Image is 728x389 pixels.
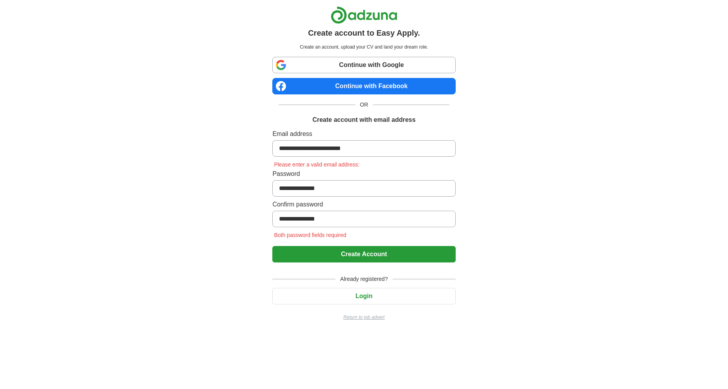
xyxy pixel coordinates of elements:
[272,200,455,209] label: Confirm password
[335,275,392,283] span: Already registered?
[308,27,420,39] h1: Create account to Easy Apply.
[272,232,348,238] span: Both password fields required
[272,293,455,299] a: Login
[272,246,455,262] button: Create Account
[312,115,415,125] h1: Create account with email address
[274,43,454,51] p: Create an account, upload your CV and land your dream role.
[272,78,455,94] a: Continue with Facebook
[272,57,455,73] a: Continue with Google
[331,6,397,24] img: Adzuna logo
[272,129,455,139] label: Email address
[272,288,455,304] button: Login
[355,101,373,109] span: OR
[272,169,455,179] label: Password
[272,161,361,168] span: Please enter a valid email address:
[272,314,455,321] a: Return to job advert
